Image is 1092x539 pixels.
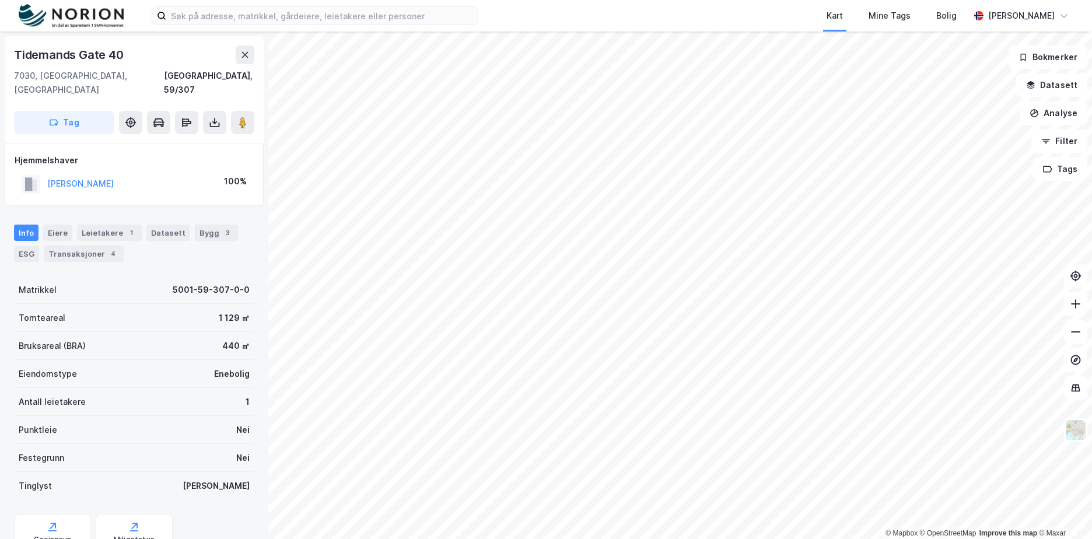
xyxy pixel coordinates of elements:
[1009,45,1087,69] button: Bokmerker
[214,367,250,381] div: Enebolig
[19,4,124,28] img: norion-logo.80e7a08dc31c2e691866.png
[183,479,250,493] div: [PERSON_NAME]
[19,311,65,325] div: Tomteareal
[1016,73,1087,97] button: Datasett
[125,227,137,239] div: 1
[988,9,1055,23] div: [PERSON_NAME]
[936,9,957,23] div: Bolig
[19,423,57,437] div: Punktleie
[1065,419,1087,441] img: Z
[219,311,250,325] div: 1 129 ㎡
[146,225,190,241] div: Datasett
[1020,101,1087,125] button: Analyse
[14,111,114,134] button: Tag
[19,451,64,465] div: Festegrunn
[173,283,250,297] div: 5001-59-307-0-0
[166,7,478,24] input: Søk på adresse, matrikkel, gårdeiere, leietakere eller personer
[164,69,254,97] div: [GEOGRAPHIC_DATA], 59/307
[14,225,38,241] div: Info
[195,225,238,241] div: Bygg
[107,248,119,260] div: 4
[1034,483,1092,539] div: Kontrollprogram for chat
[15,153,254,167] div: Hjemmelshaver
[43,225,72,241] div: Eiere
[1031,129,1087,153] button: Filter
[19,283,57,297] div: Matrikkel
[77,225,142,241] div: Leietakere
[885,529,918,537] a: Mapbox
[1034,483,1092,539] iframe: Chat Widget
[246,395,250,409] div: 1
[222,339,250,353] div: 440 ㎡
[236,423,250,437] div: Nei
[44,246,124,262] div: Transaksjoner
[14,246,39,262] div: ESG
[827,9,843,23] div: Kart
[14,69,164,97] div: 7030, [GEOGRAPHIC_DATA], [GEOGRAPHIC_DATA]
[920,529,977,537] a: OpenStreetMap
[979,529,1037,537] a: Improve this map
[222,227,233,239] div: 3
[236,451,250,465] div: Nei
[869,9,911,23] div: Mine Tags
[19,395,86,409] div: Antall leietakere
[1033,157,1087,181] button: Tags
[19,479,52,493] div: Tinglyst
[224,174,247,188] div: 100%
[19,367,77,381] div: Eiendomstype
[14,45,126,64] div: Tidemands Gate 40
[19,339,86,353] div: Bruksareal (BRA)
